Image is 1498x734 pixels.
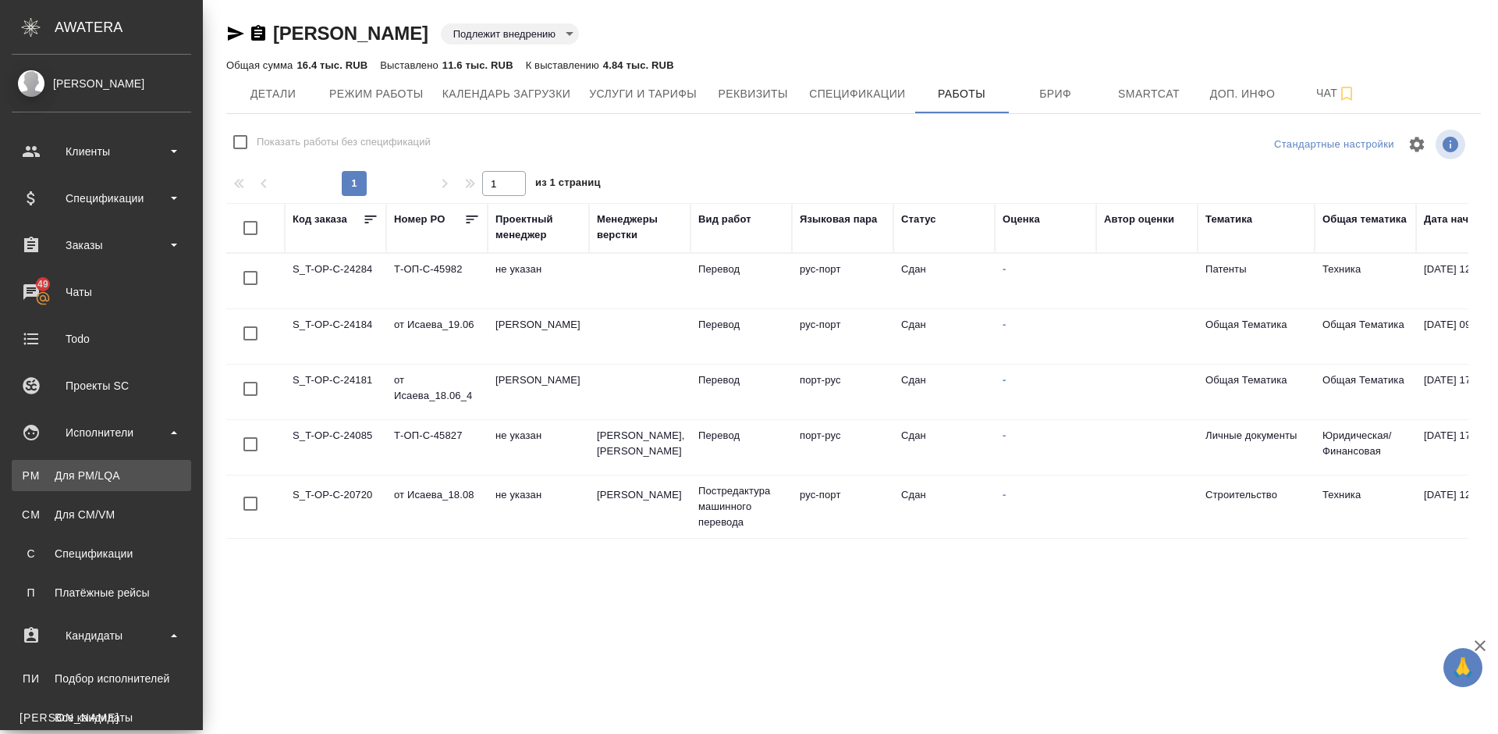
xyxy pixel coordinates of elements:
[12,374,191,397] div: Проекты SC
[12,663,191,694] a: ПИПодбор исполнителей
[12,233,191,257] div: Заказы
[234,428,267,461] span: Toggle Row Selected
[12,460,191,491] a: PMДля PM/LQA
[495,212,581,243] div: Проектный менеджер
[12,75,191,92] div: [PERSON_NAME]
[28,276,58,292] span: 49
[526,59,603,71] p: К выставлению
[296,59,367,71] p: 16.4 тыс. RUB
[535,173,601,196] span: из 1 страниц
[792,309,893,364] td: рус-порт
[698,212,751,227] div: Вид работ
[1003,489,1006,501] a: -
[293,212,347,227] div: Код заказа
[273,23,428,44] a: [PERSON_NAME]
[1205,212,1252,227] div: Тематика
[234,487,267,520] span: Toggle Row Selected
[589,420,690,475] td: [PERSON_NAME], [PERSON_NAME]
[12,421,191,444] div: Исполнители
[1003,263,1006,275] a: -
[12,538,191,569] a: ССпецификации
[236,84,311,104] span: Детали
[1205,317,1307,333] p: Общая Тематика
[1315,365,1416,419] td: Общая Тематика
[394,212,445,227] div: Номер PO
[4,319,199,358] a: Todo
[226,59,296,71] p: Общая сумма
[901,212,936,227] div: Статус
[800,212,878,227] div: Языковая пара
[285,420,386,475] td: S_T-OP-C-24085
[1112,84,1187,104] span: Smartcat
[1299,84,1374,103] span: Чат
[893,479,995,534] td: Сдан
[12,280,191,304] div: Чаты
[386,254,488,308] td: Т-ОП-С-45982
[386,309,488,364] td: от Исаева_19.06
[698,428,784,444] p: Перевод
[386,479,488,534] td: от Исаева_18.08
[1205,487,1307,503] p: Строительство
[20,507,183,522] div: Для CM/VM
[442,84,571,104] span: Календарь загрузки
[1315,254,1416,308] td: Техника
[925,84,999,104] span: Работы
[1003,429,1006,441] a: -
[20,468,183,483] div: Для PM/LQA
[449,27,560,41] button: Подлежит внедрению
[1424,212,1486,227] div: Дата начала
[1205,84,1280,104] span: Доп. инфо
[698,262,784,277] p: Перевод
[488,309,589,364] td: [PERSON_NAME]
[715,84,790,104] span: Реквизиты
[589,479,690,534] td: [PERSON_NAME]
[12,327,191,351] div: Todo
[20,710,183,725] div: Все кандидаты
[234,372,267,405] span: Toggle Row Selected
[12,499,191,530] a: CMДля CM/VM
[597,212,683,243] div: Менеджеры верстки
[386,420,488,475] td: Т-ОП-С-45827
[4,273,199,312] a: 49Чаты
[442,59,513,71] p: 11.6 тыс. RUB
[20,671,183,686] div: Подбор исполнителей
[1018,84,1093,104] span: Бриф
[809,84,905,104] span: Спецификации
[257,134,431,150] span: Показать работы без спецификаций
[329,84,424,104] span: Режим работы
[4,366,199,405] a: Проекты SC
[249,24,268,43] button: Скопировать ссылку
[441,23,579,45] div: Подлежит внедрению
[285,365,386,419] td: S_T-OP-C-24181
[1443,648,1482,687] button: 🙏
[603,59,674,71] p: 4.84 тыс. RUB
[234,262,267,294] span: Toggle Row Selected
[1205,262,1307,277] p: Патенты
[1315,479,1416,534] td: Техника
[792,254,893,308] td: рус-порт
[1450,651,1476,684] span: 🙏
[12,624,191,647] div: Кандидаты
[698,372,784,388] p: Перевод
[285,479,386,534] td: S_T-OP-C-20720
[1205,372,1307,388] p: Общая Тематика
[55,12,203,43] div: AWATERA
[1436,130,1468,159] span: Посмотреть информацию
[488,365,589,419] td: [PERSON_NAME]
[792,420,893,475] td: порт-рус
[12,187,191,210] div: Спецификации
[12,702,191,733] a: [PERSON_NAME]Все кандидаты
[1205,428,1307,444] p: Личные документы
[589,84,697,104] span: Услуги и тарифы
[893,254,995,308] td: Сдан
[20,546,183,561] div: Спецификации
[488,254,589,308] td: не указан
[1315,309,1416,364] td: Общая Тематика
[12,140,191,163] div: Клиенты
[1003,319,1006,330] a: -
[1104,212,1174,227] div: Автор оценки
[1337,84,1356,103] svg: Подписаться
[893,309,995,364] td: Сдан
[488,479,589,534] td: не указан
[226,24,245,43] button: Скопировать ссылку для ЯМессенджера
